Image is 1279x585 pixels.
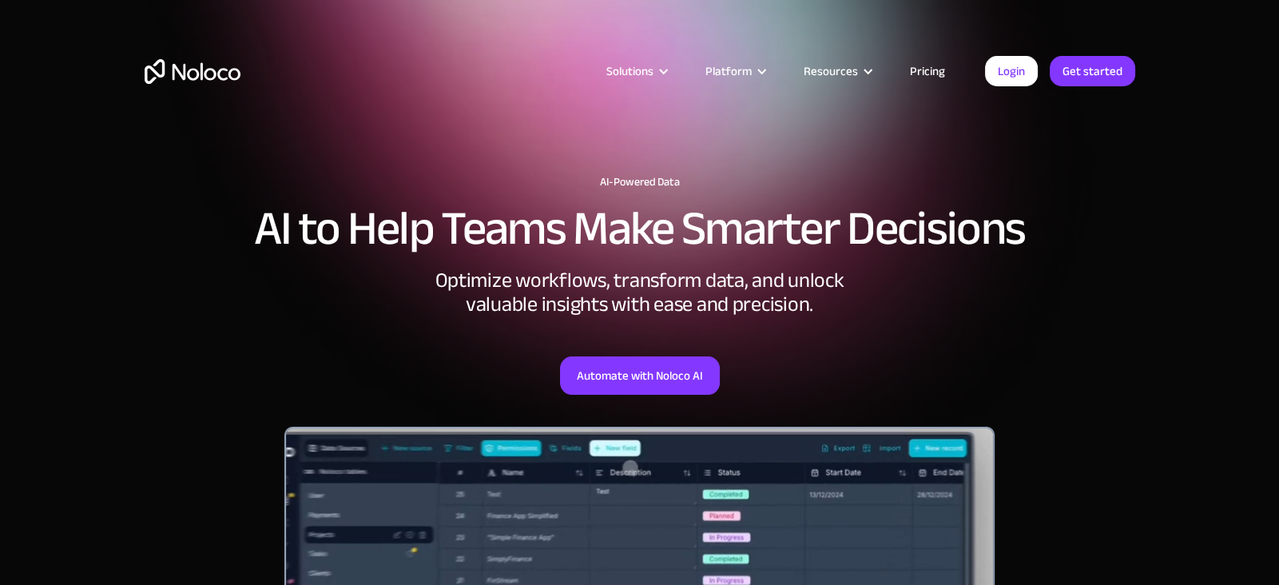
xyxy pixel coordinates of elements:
[145,176,1135,189] h1: AI-Powered Data
[586,61,685,82] div: Solutions
[784,61,890,82] div: Resources
[145,59,240,84] a: home
[985,56,1038,86] a: Login
[560,356,720,395] a: Automate with Noloco AI
[804,61,858,82] div: Resources
[1050,56,1135,86] a: Get started
[685,61,784,82] div: Platform
[606,61,653,82] div: Solutions
[705,61,752,82] div: Platform
[145,205,1135,253] h2: AI to Help Teams Make Smarter Decisions
[400,269,880,316] div: Optimize workflows, transform data, and unlock valuable insights with ease and precision.
[890,61,965,82] a: Pricing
